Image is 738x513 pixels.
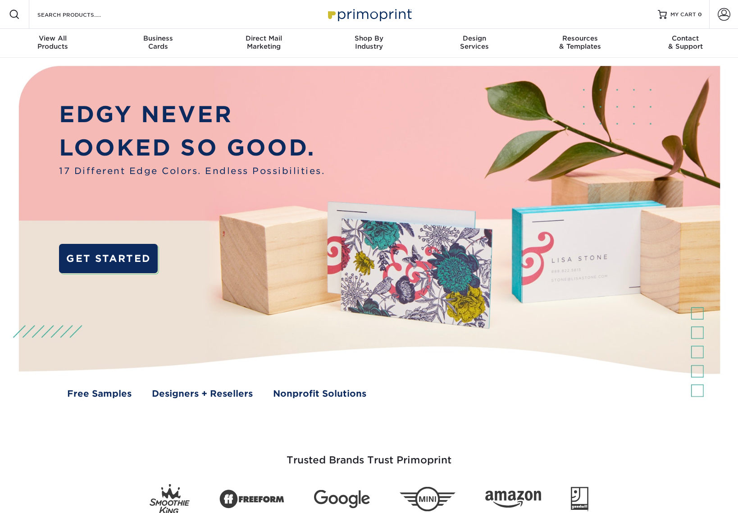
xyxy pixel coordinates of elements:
[105,29,211,58] a: BusinessCards
[422,29,527,58] a: DesignServices
[36,9,124,20] input: SEARCH PRODUCTS.....
[59,165,325,178] span: 17 Different Edge Colors. Endless Possibilities.
[273,387,366,400] a: Nonprofit Solutions
[59,98,325,131] p: EDGY NEVER
[633,29,738,58] a: Contact& Support
[400,487,456,512] img: Mini
[422,34,527,42] span: Design
[105,433,633,477] h3: Trusted Brands Trust Primoprint
[670,11,696,18] span: MY CART
[485,491,541,508] img: Amazon
[316,34,422,50] div: Industry
[633,34,738,50] div: & Support
[527,29,633,58] a: Resources& Templates
[316,34,422,42] span: Shop By
[152,387,253,400] a: Designers + Resellers
[316,29,422,58] a: Shop ByIndustry
[59,244,158,273] a: GET STARTED
[67,387,132,400] a: Free Samples
[422,34,527,50] div: Services
[105,34,211,42] span: Business
[698,11,702,18] span: 0
[59,131,325,165] p: LOOKED SO GOOD.
[211,34,316,42] span: Direct Mail
[527,34,633,50] div: & Templates
[211,29,316,58] a: Direct MailMarketing
[324,5,414,24] img: Primoprint
[571,487,588,511] img: Goodwill
[527,34,633,42] span: Resources
[314,490,370,508] img: Google
[633,34,738,42] span: Contact
[105,34,211,50] div: Cards
[211,34,316,50] div: Marketing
